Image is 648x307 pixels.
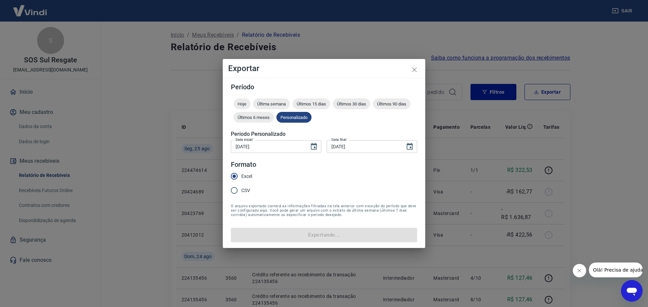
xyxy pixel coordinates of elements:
[406,62,423,78] button: close
[307,140,321,153] button: Choose date, selected date is 20 de ago de 2025
[293,98,330,109] div: Últimos 15 dias
[276,115,312,120] span: Personalizado
[276,112,312,123] div: Personalizado
[589,263,643,277] iframe: Mensagem da empresa
[373,98,410,109] div: Últimos 90 dias
[241,173,252,180] span: Excel
[236,137,253,142] label: Data inicial
[4,5,57,10] span: Olá! Precisa de ajuda?
[234,101,250,106] span: Hoje
[231,204,417,217] span: O arquivo exportado conterá as informações filtradas na tela anterior com exceção do período que ...
[403,140,416,153] button: Choose date, selected date is 25 de ago de 2025
[333,98,370,109] div: Últimos 30 dias
[373,101,410,106] span: Últimos 90 dias
[231,84,417,90] h5: Período
[231,131,417,137] h5: Período Personalizado
[228,64,420,72] h4: Exportar
[231,160,256,170] legend: Formato
[234,112,274,123] div: Últimos 6 meses
[234,115,274,120] span: Últimos 6 meses
[333,101,370,106] span: Últimos 30 dias
[573,264,586,277] iframe: Fechar mensagem
[231,140,304,153] input: DD/MM/YYYY
[327,140,400,153] input: DD/MM/YYYY
[331,137,347,142] label: Data final
[621,280,643,302] iframe: Botão para abrir a janela de mensagens
[253,98,290,109] div: Última semana
[241,187,250,194] span: CSV
[234,98,250,109] div: Hoje
[253,101,290,106] span: Última semana
[293,101,330,106] span: Últimos 15 dias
